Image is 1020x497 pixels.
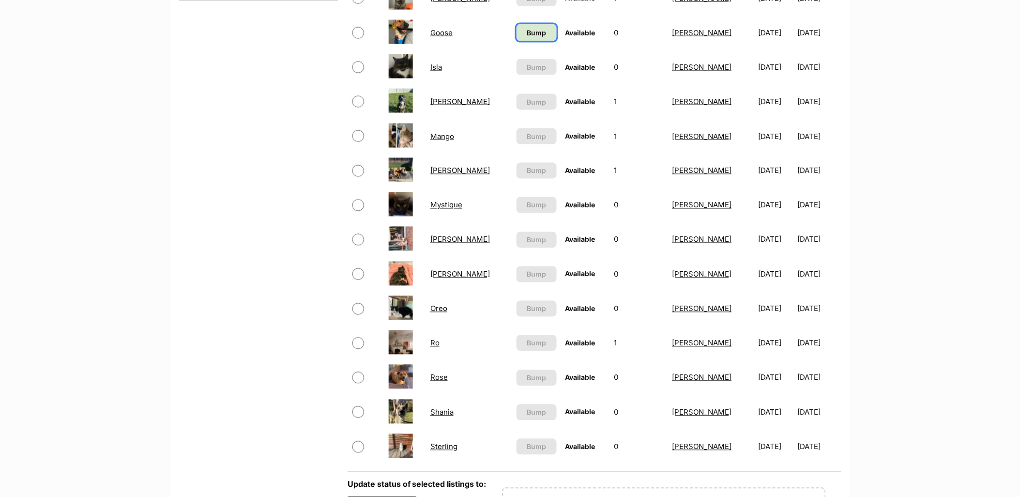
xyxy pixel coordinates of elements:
button: Bump [517,232,557,248]
td: [DATE] [798,292,840,326]
a: [PERSON_NAME] [672,28,732,37]
span: Available [565,167,595,175]
td: [DATE] [755,120,797,153]
td: 0 [610,258,668,291]
button: Bump [517,94,557,110]
button: Bump [517,370,557,386]
span: Available [565,97,595,106]
button: Bump [517,439,557,455]
td: [DATE] [798,396,840,429]
button: Bump [517,128,557,144]
span: Bump [527,304,546,314]
a: [PERSON_NAME] [672,442,732,451]
a: Bump [517,24,557,41]
a: [PERSON_NAME] [430,97,490,106]
td: 0 [610,292,668,326]
button: Bump [517,266,557,282]
span: Available [565,339,595,347]
td: 1 [610,120,668,153]
td: [DATE] [798,50,840,84]
a: Mystique [430,201,462,210]
span: Bump [527,131,546,141]
button: Bump [517,59,557,75]
td: [DATE] [755,50,797,84]
span: Available [565,305,595,313]
a: Shania [430,408,454,417]
span: Bump [527,338,546,348]
td: [DATE] [798,430,840,464]
button: Bump [517,163,557,179]
td: [DATE] [798,326,840,360]
td: 0 [610,223,668,256]
td: [DATE] [798,16,840,49]
td: [DATE] [798,188,840,222]
a: [PERSON_NAME] [430,270,490,279]
td: [DATE] [798,154,840,187]
td: 0 [610,16,668,49]
td: [DATE] [755,396,797,429]
span: Bump [527,407,546,418]
a: [PERSON_NAME] [672,270,732,279]
a: [PERSON_NAME] [672,62,732,72]
a: Ro [430,339,440,348]
td: 1 [610,326,668,360]
td: 0 [610,430,668,464]
span: Available [565,408,595,416]
span: Available [565,132,595,140]
a: Goose [430,28,453,37]
button: Bump [517,197,557,213]
td: [DATE] [798,85,840,118]
a: [PERSON_NAME] [672,166,732,175]
label: Update status of selected listings to: [348,480,487,489]
a: [PERSON_NAME] [430,166,490,175]
span: Available [565,373,595,382]
td: [DATE] [755,223,797,256]
span: Available [565,443,595,451]
span: Bump [527,166,546,176]
span: Available [565,201,595,209]
span: Bump [527,62,546,72]
a: [PERSON_NAME] [672,304,732,313]
td: [DATE] [755,188,797,222]
button: Bump [517,404,557,420]
td: [DATE] [755,16,797,49]
td: [DATE] [798,223,840,256]
td: [DATE] [755,154,797,187]
a: [PERSON_NAME] [672,339,732,348]
span: Bump [527,28,546,38]
a: [PERSON_NAME] [430,235,490,244]
td: 1 [610,85,668,118]
td: 0 [610,188,668,222]
td: 0 [610,361,668,394]
td: 0 [610,50,668,84]
span: Bump [527,373,546,383]
span: Bump [527,442,546,452]
td: 0 [610,396,668,429]
button: Bump [517,301,557,317]
span: Bump [527,269,546,280]
td: [DATE] [755,258,797,291]
a: Isla [430,62,442,72]
span: Available [565,270,595,278]
a: [PERSON_NAME] [672,235,732,244]
td: [DATE] [755,326,797,360]
span: Available [565,29,595,37]
span: Available [565,235,595,244]
a: [PERSON_NAME] [672,408,732,417]
a: Sterling [430,442,457,451]
span: Bump [527,200,546,210]
a: [PERSON_NAME] [672,97,732,106]
td: [DATE] [798,120,840,153]
span: Bump [527,235,546,245]
a: [PERSON_NAME] [672,132,732,141]
a: Oreo [430,304,447,313]
a: [PERSON_NAME] [672,201,732,210]
td: [DATE] [755,361,797,394]
td: [DATE] [755,430,797,464]
td: [DATE] [755,85,797,118]
td: [DATE] [798,258,840,291]
a: Mango [430,132,454,141]
span: Available [565,63,595,71]
a: Rose [430,373,448,382]
td: [DATE] [798,361,840,394]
